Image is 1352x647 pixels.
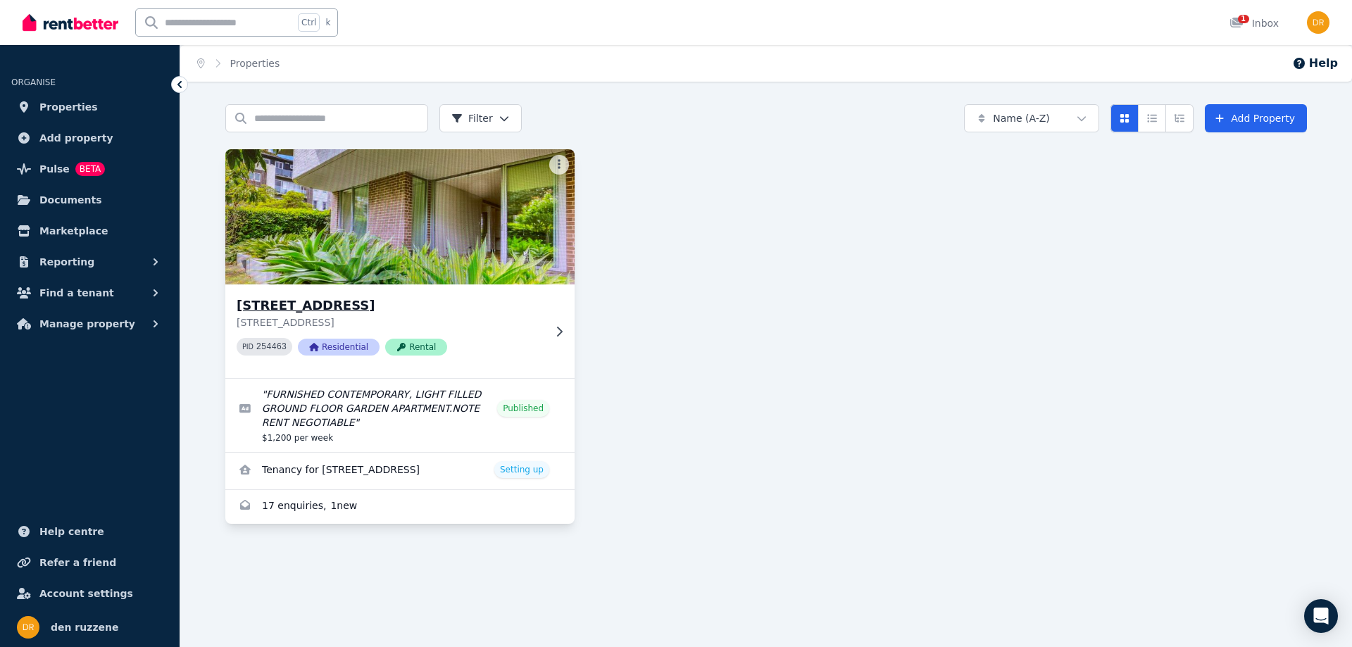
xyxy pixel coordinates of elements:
[11,310,168,338] button: Manage property
[451,111,493,125] span: Filter
[11,248,168,276] button: Reporting
[11,548,168,577] a: Refer a friend
[39,585,133,602] span: Account settings
[11,186,168,214] a: Documents
[39,161,70,177] span: Pulse
[11,77,56,87] span: ORGANISE
[39,191,102,208] span: Documents
[225,453,575,489] a: View details for Tenancy for 16 Winnie Street, Cremorne
[11,217,168,245] a: Marketplace
[237,296,544,315] h3: [STREET_ADDRESS]
[1292,55,1338,72] button: Help
[1138,104,1166,132] button: Compact list view
[964,104,1099,132] button: Name (A-Z)
[11,93,168,121] a: Properties
[230,58,280,69] a: Properties
[439,104,522,132] button: Filter
[180,45,296,82] nav: Breadcrumb
[242,343,254,351] small: PID
[51,619,118,636] span: den ruzzene
[1110,104,1139,132] button: Card view
[11,124,168,152] a: Add property
[23,12,118,33] img: RentBetter
[385,339,447,356] span: Rental
[1110,104,1194,132] div: View options
[325,17,330,28] span: k
[39,554,116,571] span: Refer a friend
[1238,15,1249,23] span: 1
[298,13,320,32] span: Ctrl
[993,111,1050,125] span: Name (A-Z)
[549,155,569,175] button: More options
[11,517,168,546] a: Help centre
[75,162,105,176] span: BETA
[39,130,113,146] span: Add property
[1165,104,1194,132] button: Expanded list view
[11,155,168,183] a: PulseBETA
[39,253,94,270] span: Reporting
[1229,16,1279,30] div: Inbox
[256,342,287,352] code: 254463
[39,315,135,332] span: Manage property
[39,99,98,115] span: Properties
[39,222,108,239] span: Marketplace
[39,284,114,301] span: Find a tenant
[217,146,584,288] img: 16 Winnie Street, Cremorne
[39,523,104,540] span: Help centre
[225,149,575,378] a: 16 Winnie Street, Cremorne[STREET_ADDRESS][STREET_ADDRESS]PID 254463ResidentialRental
[298,339,380,356] span: Residential
[225,379,575,452] a: Edit listing: FURNISHED CONTEMPORARY, LIGHT FILLED GROUND FLOOR GARDEN APARTMENT.NOTE RENT NEGOTI...
[11,579,168,608] a: Account settings
[1307,11,1329,34] img: den ruzzene
[11,279,168,307] button: Find a tenant
[225,490,575,524] a: Enquiries for 16 Winnie Street, Cremorne
[17,616,39,639] img: den ruzzene
[237,315,544,329] p: [STREET_ADDRESS]
[1304,599,1338,633] div: Open Intercom Messenger
[1205,104,1307,132] a: Add Property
